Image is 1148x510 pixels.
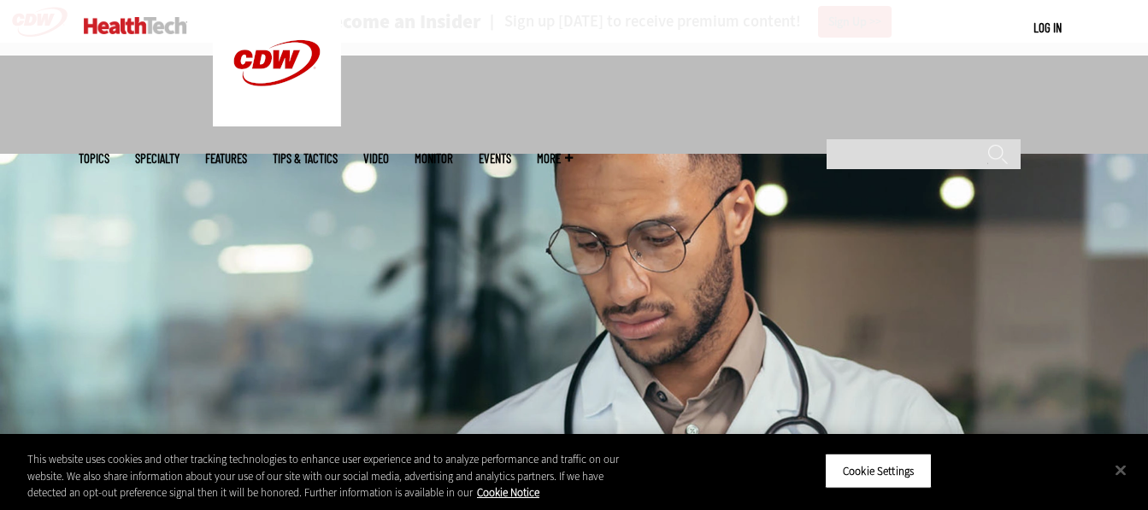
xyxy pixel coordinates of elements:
[205,152,247,165] a: Features
[273,152,338,165] a: Tips & Tactics
[477,485,539,500] a: More information about your privacy
[84,17,187,34] img: Home
[1102,451,1139,489] button: Close
[1033,20,1062,35] a: Log in
[79,152,109,165] span: Topics
[537,152,573,165] span: More
[363,152,389,165] a: Video
[27,451,632,501] div: This website uses cookies and other tracking technologies to enhance user experience and to analy...
[1033,19,1062,37] div: User menu
[135,152,180,165] span: Specialty
[415,152,453,165] a: MonITor
[479,152,511,165] a: Events
[213,113,341,131] a: CDW
[825,453,932,489] button: Cookie Settings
